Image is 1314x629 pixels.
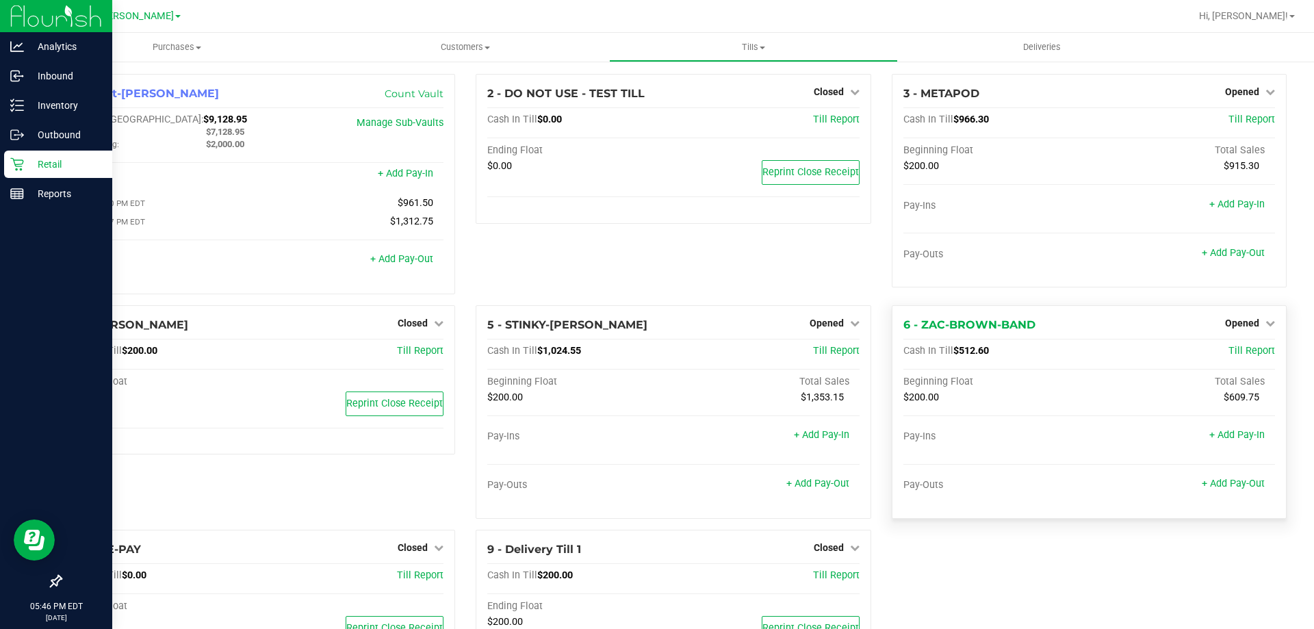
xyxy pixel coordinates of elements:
[1202,478,1265,489] a: + Add Pay-Out
[72,87,219,100] span: 1 - Vault-[PERSON_NAME]
[24,68,106,84] p: Inbound
[953,114,989,125] span: $966.30
[206,127,244,137] span: $7,128.95
[346,391,443,416] button: Reprint Close Receipt
[813,345,860,357] a: Till Report
[72,114,203,125] span: Cash In [GEOGRAPHIC_DATA]:
[487,600,673,613] div: Ending Float
[487,87,645,100] span: 2 - DO NOT USE - TEST TILL
[1225,86,1259,97] span: Opened
[24,38,106,55] p: Analytics
[72,600,258,613] div: Ending Float
[24,185,106,202] p: Reports
[1209,198,1265,210] a: + Add Pay-In
[903,376,1090,388] div: Beginning Float
[1005,41,1079,53] span: Deliveries
[903,345,953,357] span: Cash In Till
[24,127,106,143] p: Outbound
[903,114,953,125] span: Cash In Till
[357,117,443,129] a: Manage Sub-Vaults
[487,391,523,403] span: $200.00
[762,166,859,178] span: Reprint Close Receipt
[1199,10,1288,21] span: Hi, [PERSON_NAME]!
[10,99,24,112] inline-svg: Inventory
[537,569,573,581] span: $200.00
[814,86,844,97] span: Closed
[786,478,849,489] a: + Add Pay-Out
[487,616,523,628] span: $200.00
[801,391,844,403] span: $1,353.15
[72,255,258,267] div: Pay-Outs
[6,600,106,613] p: 05:46 PM EDT
[33,33,321,62] a: Purchases
[903,200,1090,212] div: Pay-Ins
[398,318,428,329] span: Closed
[1209,429,1265,441] a: + Add Pay-In
[1089,376,1275,388] div: Total Sales
[72,376,258,388] div: Ending Float
[24,97,106,114] p: Inventory
[397,345,443,357] a: Till Report
[487,431,673,443] div: Pay-Ins
[610,41,897,53] span: Tills
[762,160,860,185] button: Reprint Close Receipt
[206,139,244,149] span: $2,000.00
[487,318,647,331] span: 5 - STINKY-[PERSON_NAME]
[673,376,860,388] div: Total Sales
[813,114,860,125] a: Till Report
[370,253,433,265] a: + Add Pay-Out
[903,144,1090,157] div: Beginning Float
[322,41,608,53] span: Customers
[487,345,537,357] span: Cash In Till
[898,33,1186,62] a: Deliveries
[903,479,1090,491] div: Pay-Outs
[903,87,979,100] span: 3 - METAPOD
[903,391,939,403] span: $200.00
[33,41,321,53] span: Purchases
[397,569,443,581] a: Till Report
[10,157,24,171] inline-svg: Retail
[1225,318,1259,329] span: Opened
[1202,247,1265,259] a: + Add Pay-Out
[487,144,673,157] div: Ending Float
[813,569,860,581] a: Till Report
[346,398,443,409] span: Reprint Close Receipt
[903,431,1090,443] div: Pay-Ins
[487,114,537,125] span: Cash In Till
[1224,391,1259,403] span: $609.75
[10,187,24,201] inline-svg: Reports
[72,169,258,181] div: Pay-Ins
[203,114,247,125] span: $9,128.95
[810,318,844,329] span: Opened
[537,345,581,357] span: $1,024.55
[10,128,24,142] inline-svg: Outbound
[1089,144,1275,157] div: Total Sales
[1224,160,1259,172] span: $915.30
[398,197,433,209] span: $961.50
[1228,345,1275,357] a: Till Report
[487,479,673,491] div: Pay-Outs
[487,160,512,172] span: $0.00
[14,519,55,561] iframe: Resource center
[72,318,188,331] span: 4 - [PERSON_NAME]
[487,543,581,556] span: 9 - Delivery Till 1
[10,69,24,83] inline-svg: Inbound
[398,542,428,553] span: Closed
[122,345,157,357] span: $200.00
[487,376,673,388] div: Beginning Float
[10,40,24,53] inline-svg: Analytics
[537,114,562,125] span: $0.00
[378,168,433,179] a: + Add Pay-In
[903,318,1035,331] span: 6 - ZAC-BROWN-BAND
[1228,114,1275,125] a: Till Report
[814,542,844,553] span: Closed
[24,156,106,172] p: Retail
[122,569,146,581] span: $0.00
